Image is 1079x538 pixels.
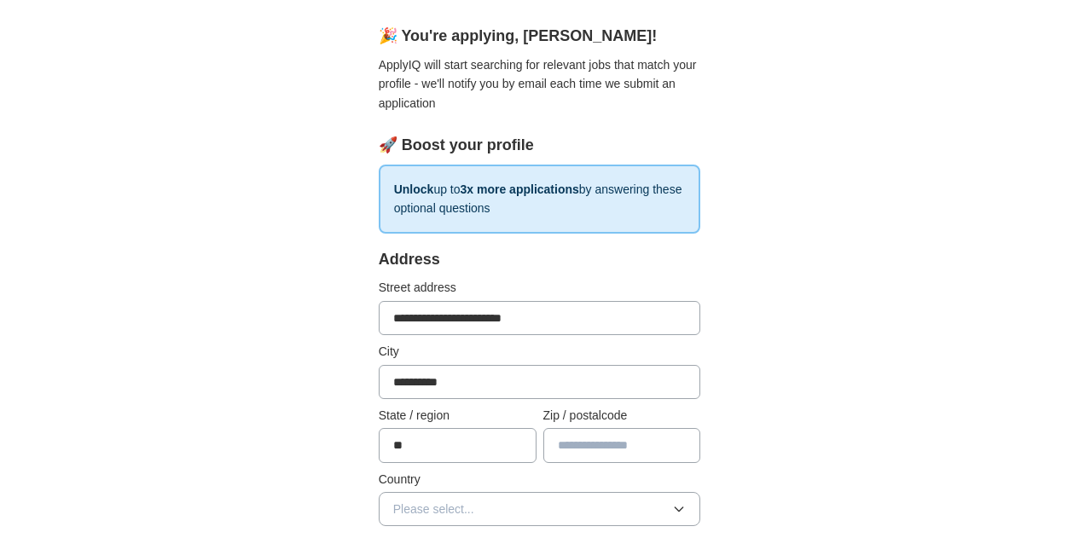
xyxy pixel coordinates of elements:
[379,133,701,158] div: 🚀 Boost your profile
[379,470,701,489] label: Country
[379,342,701,361] label: City
[379,406,537,425] label: State / region
[379,278,701,297] label: Street address
[393,500,474,518] span: Please select...
[379,247,701,272] div: Address
[379,55,701,113] p: ApplyIQ will start searching for relevant jobs that match your profile - we'll notify you by emai...
[461,182,579,196] strong: 3x more applications
[394,182,434,196] strong: Unlock
[379,492,701,526] button: Please select...
[379,24,701,49] div: 🎉 You're applying , [PERSON_NAME] !
[543,406,701,425] label: Zip / postalcode
[379,165,701,234] p: up to by answering these optional questions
